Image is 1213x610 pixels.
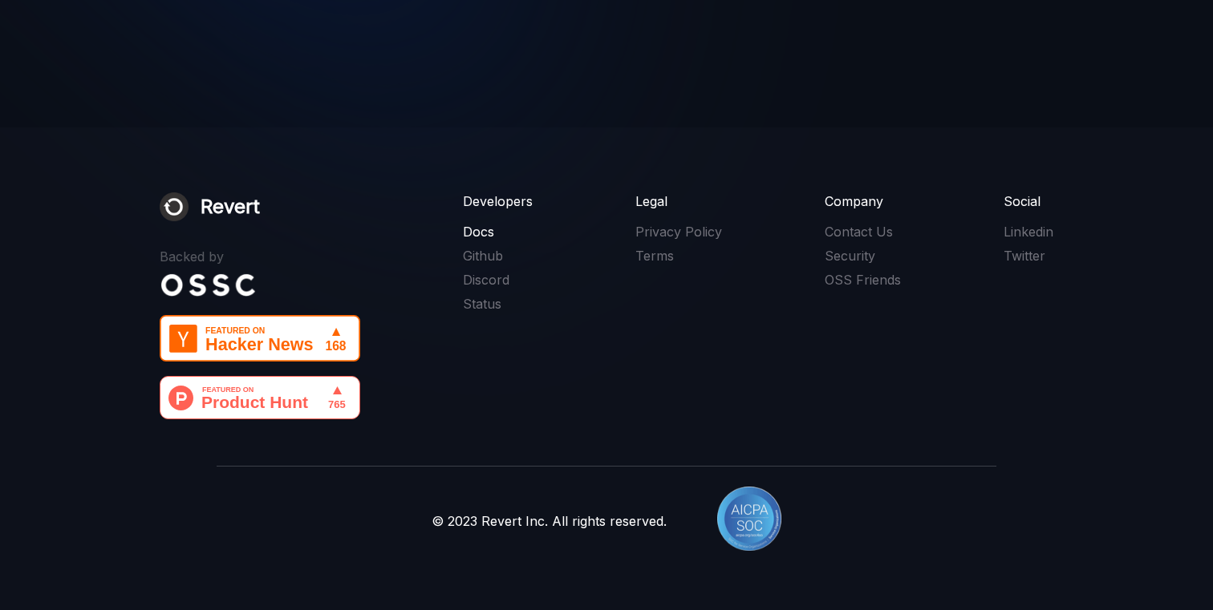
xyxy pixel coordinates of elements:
[432,511,667,531] div: © 2023 Revert Inc. All rights reserved.
[201,192,260,221] div: Revert
[825,192,901,210] div: Company
[825,223,901,240] a: Contact Us
[1004,247,1053,265] a: Twitter
[825,271,901,289] a: OSS Friends
[160,247,224,266] div: Backed by
[1004,192,1053,210] div: Social
[463,295,533,313] a: Status
[463,192,533,210] div: Developers
[635,223,722,240] a: Privacy Policy
[825,247,901,265] a: Security
[1004,223,1053,240] a: Linkedin
[635,247,722,265] a: Terms
[160,376,360,419] img: Revert - Open-source unified API for product integrations | Product Hunt
[635,192,722,210] div: Legal
[463,247,533,265] a: Github
[463,223,533,240] a: Docs
[717,487,781,551] img: AICPA SOC
[160,273,256,301] a: Oss Capital
[160,273,256,297] img: Oss Capital
[463,271,533,289] a: Discord
[160,315,360,362] img: Featured on Hacker News
[160,192,189,221] img: Revert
